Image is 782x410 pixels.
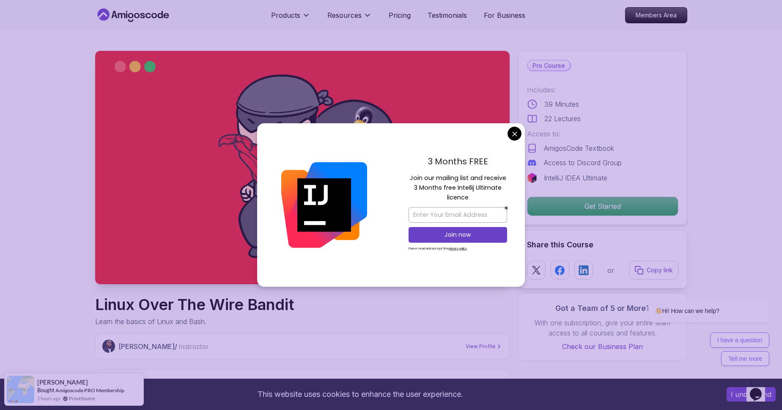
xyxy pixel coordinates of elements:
[527,302,678,314] h3: Got a Team of 5 or More?
[544,99,579,109] p: 39 Minutes
[484,10,525,20] a: For Business
[179,342,209,351] span: Instructor
[37,379,88,386] span: [PERSON_NAME]
[271,10,300,20] p: Products
[95,296,294,313] h1: Linux Over The Wire Bandit
[544,158,622,168] p: Access to Discord Group
[102,340,115,353] img: Abz
[621,223,774,372] iframe: chat widget
[118,341,209,352] p: [PERSON_NAME] /
[625,7,687,23] a: Members Area
[55,387,124,393] a: Amigoscode PRO Membership
[544,114,581,124] p: 22 Lectures
[6,385,714,404] div: This website uses cookies to enhance the user experience.
[527,341,678,352] a: Check our Business Plan
[327,10,372,27] button: Resources
[389,10,411,20] a: Pricing
[544,143,614,153] p: AmigosCode Textbook
[527,239,678,251] h2: Share this Course
[607,265,615,275] p: or
[466,343,496,350] p: View Profile
[37,395,60,402] span: 2 hours ago
[527,85,678,95] p: Includes:
[727,387,776,402] button: Accept cookies
[95,316,294,327] p: Learn the basics of Linux and Bash.
[69,395,95,402] a: ProveSource
[746,376,774,402] iframe: chat widget
[626,8,687,23] p: Members Area
[466,342,502,351] a: View Profile
[527,173,537,183] img: jetbrains logo
[527,197,678,216] p: Get Started
[37,387,55,393] span: Bought
[544,173,607,183] p: IntelliJ IDEA Ultimate
[7,376,34,403] img: provesource social proof notification image
[527,197,678,216] button: Get Started
[327,10,362,20] p: Resources
[95,51,510,284] img: linux-over-the-wire-bandit_thumbnail
[527,61,570,71] p: Pro Course
[527,318,678,338] p: With one subscription, give your entire team access to all courses and features.
[428,10,467,20] a: Testimonials
[271,10,310,27] button: Products
[527,129,678,139] p: Access to:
